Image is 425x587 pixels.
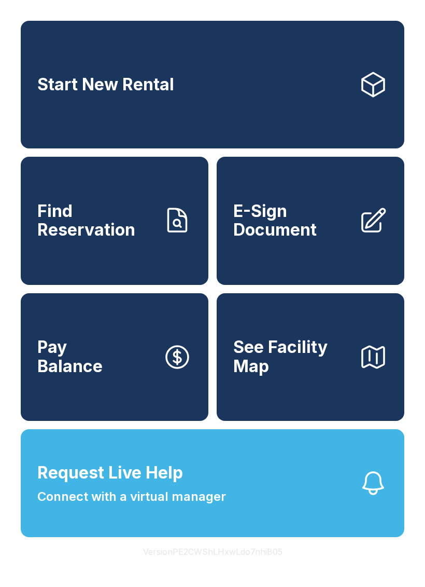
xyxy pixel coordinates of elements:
span: See Facility Map [233,338,350,376]
button: See Facility Map [217,293,404,421]
span: Start New Rental [37,75,174,94]
span: Pay Balance [37,338,103,376]
a: Find Reservation [21,157,208,284]
a: E-Sign Document [217,157,404,284]
span: E-Sign Document [233,202,350,240]
a: PayBalance [21,293,208,421]
span: Connect with a virtual manager [37,487,226,506]
a: Start New Rental [21,21,404,148]
button: Request Live HelpConnect with a virtual manager [21,429,404,537]
button: VersionPE2CWShLHxwLdo7nhiB05 [135,537,291,566]
span: Find Reservation [37,202,154,240]
span: Request Live Help [37,460,183,485]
